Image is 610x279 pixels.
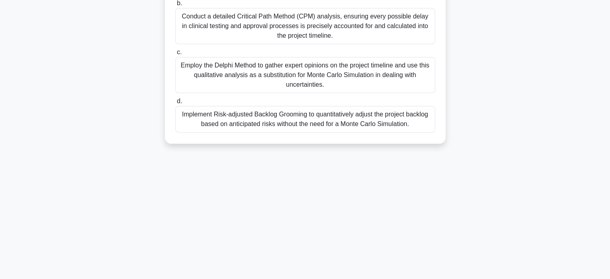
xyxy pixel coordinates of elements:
[175,8,435,44] div: Conduct a detailed Critical Path Method (CPM) analysis, ensuring every possible delay in clinical...
[175,57,435,93] div: Employ the Delphi Method to gather expert opinions on the project timeline and use this qualitati...
[177,49,182,55] span: c.
[177,98,182,104] span: d.
[175,106,435,132] div: Implement Risk-adjusted Backlog Grooming to quantitatively adjust the project backlog based on an...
